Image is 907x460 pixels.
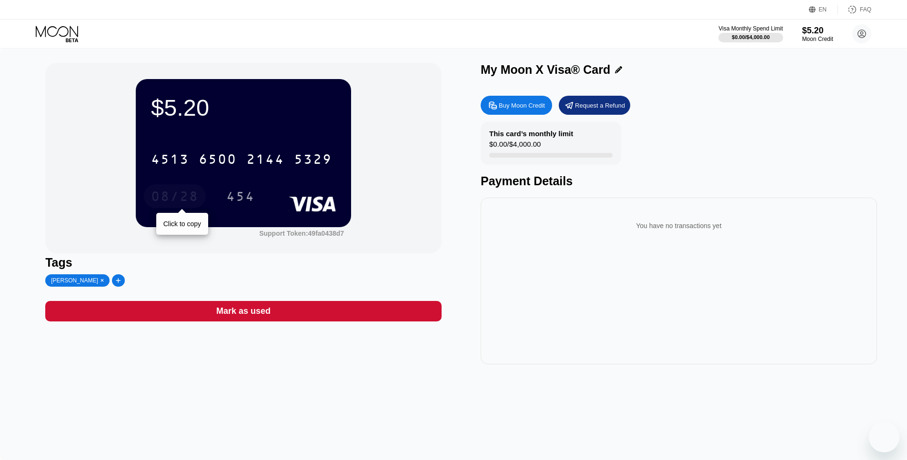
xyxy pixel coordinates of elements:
div: Mark as used [45,301,442,321]
div: Request a Refund [575,101,625,110]
div: $5.20Moon Credit [802,26,833,42]
div: [PERSON_NAME] [51,277,98,284]
div: Visa Monthly Spend Limit$0.00/$4,000.00 [718,25,783,42]
div: Buy Moon Credit [481,96,552,115]
iframe: Button to launch messaging window [869,422,899,452]
div: My Moon X Visa® Card [481,63,610,77]
div: Click to copy [163,220,201,228]
div: 454 [219,184,262,208]
div: EN [819,6,827,13]
div: 6500 [199,153,237,168]
div: This card’s monthly limit [489,130,573,138]
div: 4513 [151,153,189,168]
div: Moon Credit [802,36,833,42]
div: Payment Details [481,174,877,188]
div: You have no transactions yet [488,212,869,239]
div: Mark as used [216,306,271,317]
div: Visa Monthly Spend Limit [718,25,783,32]
div: $5.20 [151,94,336,121]
div: 4513650021445329 [145,147,338,171]
div: Tags [45,256,442,270]
div: 08/28 [151,190,199,205]
div: Support Token:49fa0438d7 [259,230,344,237]
div: FAQ [838,5,871,14]
div: $5.20 [802,26,833,36]
div: EN [809,5,838,14]
div: $0.00 / $4,000.00 [489,140,541,153]
div: 2144 [246,153,284,168]
div: 08/28 [144,184,206,208]
div: Request a Refund [559,96,630,115]
div: FAQ [860,6,871,13]
div: 454 [226,190,255,205]
div: $0.00 / $4,000.00 [732,34,770,40]
div: 5329 [294,153,332,168]
div: Buy Moon Credit [499,101,545,110]
div: Support Token: 49fa0438d7 [259,230,344,237]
